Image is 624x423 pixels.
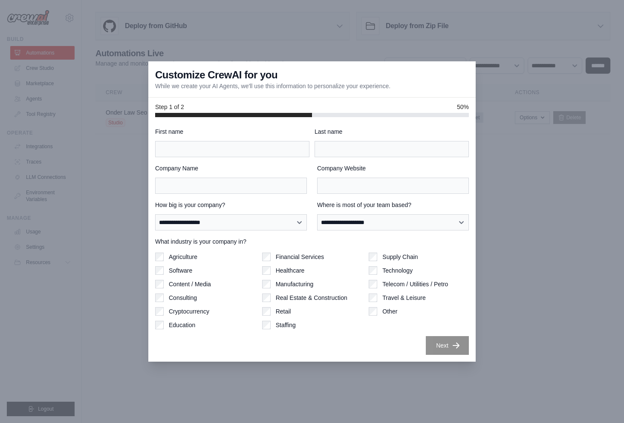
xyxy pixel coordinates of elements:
[169,280,211,288] label: Content / Media
[317,201,469,209] label: Where is most of your team based?
[155,103,184,111] span: Step 1 of 2
[315,127,469,136] label: Last name
[382,253,418,261] label: Supply Chain
[169,253,197,261] label: Agriculture
[382,307,397,316] label: Other
[155,201,307,209] label: How big is your company?
[276,266,305,275] label: Healthcare
[155,68,277,82] h3: Customize CrewAI for you
[276,321,296,329] label: Staffing
[169,266,192,275] label: Software
[169,294,197,302] label: Consulting
[155,237,469,246] label: What industry is your company in?
[276,280,314,288] label: Manufacturing
[317,164,469,173] label: Company Website
[155,164,307,173] label: Company Name
[155,82,390,90] p: While we create your AI Agents, we'll use this information to personalize your experience.
[276,253,324,261] label: Financial Services
[382,266,413,275] label: Technology
[169,307,209,316] label: Cryptocurrency
[426,336,469,355] button: Next
[169,321,195,329] label: Education
[457,103,469,111] span: 50%
[382,280,448,288] label: Telecom / Utilities / Petro
[382,294,425,302] label: Travel & Leisure
[155,127,309,136] label: First name
[276,307,291,316] label: Retail
[276,294,347,302] label: Real Estate & Construction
